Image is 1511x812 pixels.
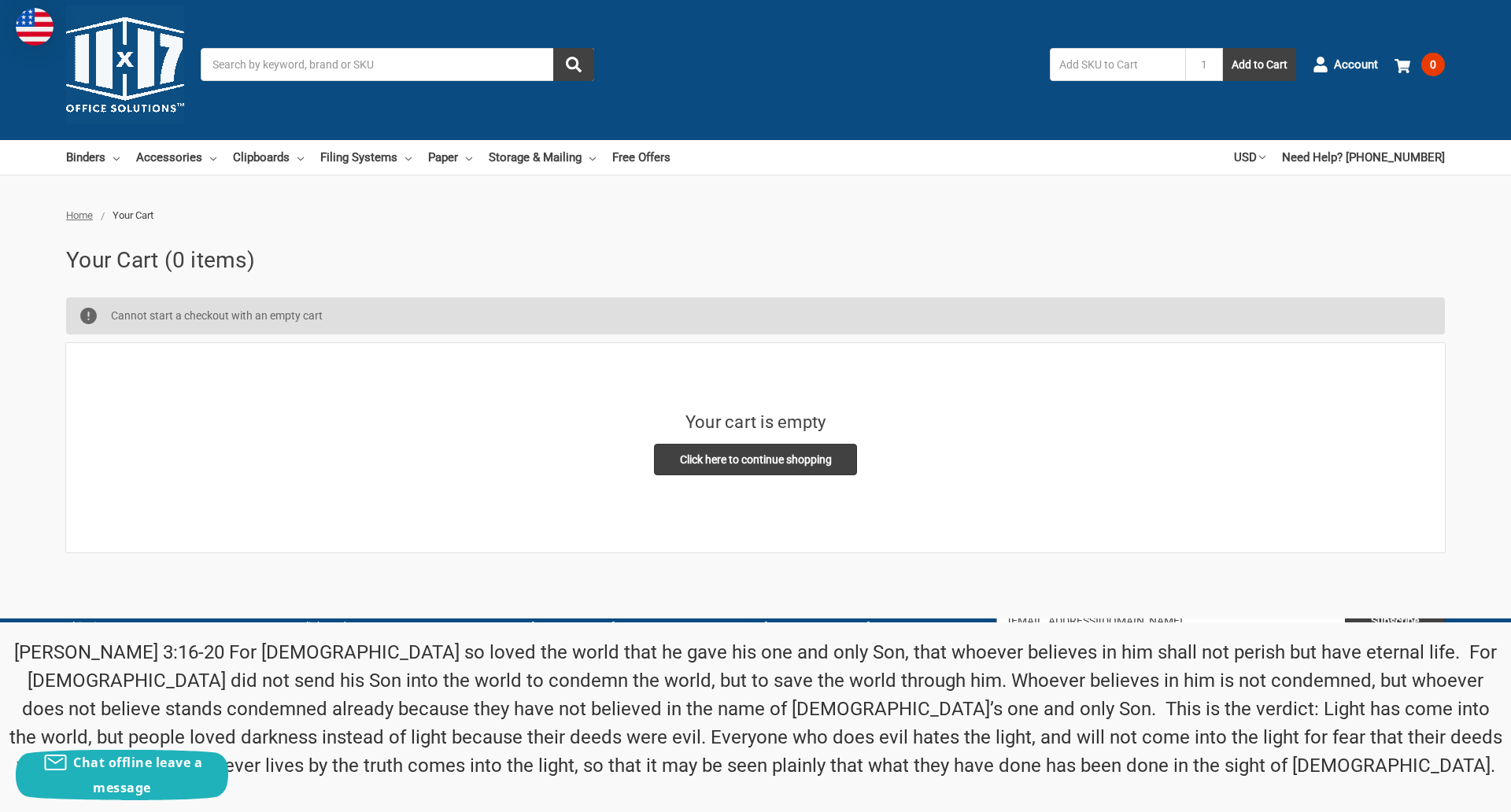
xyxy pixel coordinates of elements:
input: Add SKU to Cart [1050,48,1185,81]
button: Chat offline leave a message [16,750,228,800]
a: Free Offers [612,140,671,175]
span: Your Cart [113,209,153,221]
h3: Your cart is empty [685,409,826,435]
img: duty and tax information for United States [16,8,54,46]
input: Subscribe [1345,604,1445,637]
span: Account [1334,56,1378,74]
a: Clipboards [233,140,304,175]
a: Filing Systems [320,140,412,175]
span: Cannot start a checkout with an empty cart [111,309,323,322]
a: Account [1313,44,1378,85]
a: 0 [1395,44,1445,85]
span: Chat offline leave a message [73,754,202,796]
a: Home [66,209,93,221]
a: Clipboards [299,620,352,633]
a: Accessories [136,140,216,175]
p: [PERSON_NAME] 3:16-20 For [DEMOGRAPHIC_DATA] so loved the world that he gave his one and only Son... [9,638,1503,780]
a: Need Help? [PHONE_NUMBER] [1282,140,1445,175]
a: Click here to continue shopping [654,444,858,475]
button: Add to Cart [1223,48,1296,81]
a: Paper [428,140,472,175]
a: Shipping & Returns [66,620,159,633]
a: Storage & Mailing [489,140,596,175]
h1: Your Cart (0 items) [66,244,1445,277]
span: 0 [1421,53,1445,76]
img: 11x17.com [66,6,184,124]
a: Binders [66,140,120,175]
a: [PERSON_NAME] [531,620,615,633]
input: Your email address [996,604,1345,637]
a: USD [1234,140,1265,175]
input: Search by keyword, brand or SKU [201,48,594,81]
